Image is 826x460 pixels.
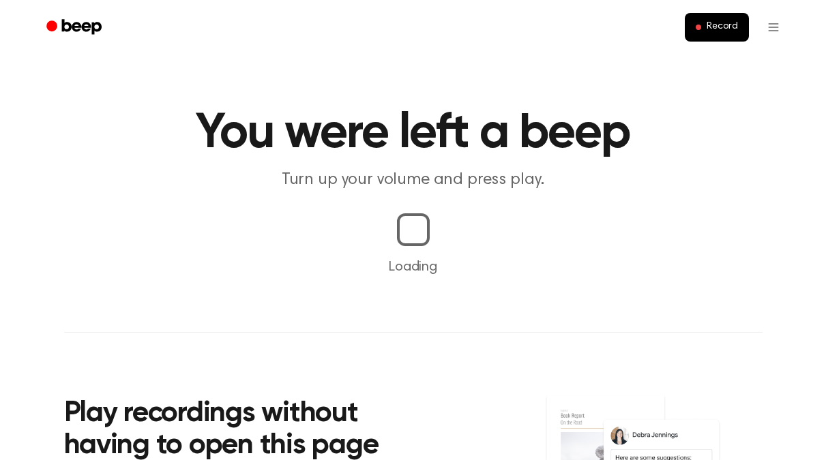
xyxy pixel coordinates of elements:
[64,109,763,158] h1: You were left a beep
[151,169,675,191] p: Turn up your volume and press play.
[685,13,748,42] button: Record
[16,257,810,277] p: Loading
[757,11,790,44] button: Open menu
[37,14,114,41] a: Beep
[707,21,737,33] span: Record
